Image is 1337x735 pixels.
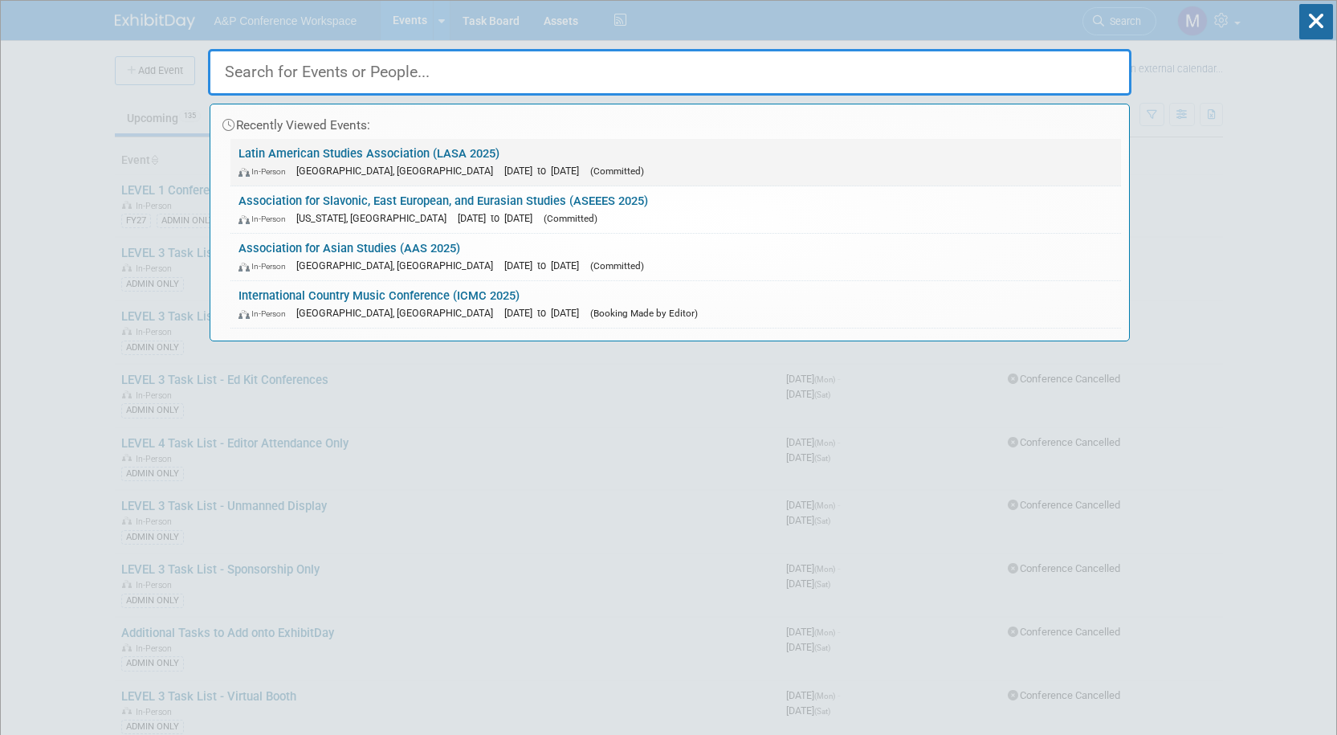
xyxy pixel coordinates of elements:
[230,186,1121,233] a: Association for Slavonic, East European, and Eurasian Studies (ASEEES 2025) In-Person [US_STATE],...
[208,49,1131,96] input: Search for Events or People...
[296,212,454,224] span: [US_STATE], [GEOGRAPHIC_DATA]
[296,307,501,319] span: [GEOGRAPHIC_DATA], [GEOGRAPHIC_DATA]
[458,212,540,224] span: [DATE] to [DATE]
[504,307,587,319] span: [DATE] to [DATE]
[238,214,293,224] span: In-Person
[504,165,587,177] span: [DATE] to [DATE]
[590,260,644,272] span: (Committed)
[238,166,293,177] span: In-Person
[218,104,1121,139] div: Recently Viewed Events:
[230,234,1121,280] a: Association for Asian Studies (AAS 2025) In-Person [GEOGRAPHIC_DATA], [GEOGRAPHIC_DATA] [DATE] to...
[230,281,1121,328] a: International Country Music Conference (ICMC 2025) In-Person [GEOGRAPHIC_DATA], [GEOGRAPHIC_DATA]...
[590,308,698,319] span: (Booking Made by Editor)
[230,139,1121,186] a: Latin American Studies Association (LASA 2025) In-Person [GEOGRAPHIC_DATA], [GEOGRAPHIC_DATA] [DA...
[296,165,501,177] span: [GEOGRAPHIC_DATA], [GEOGRAPHIC_DATA]
[238,308,293,319] span: In-Person
[238,261,293,272] span: In-Person
[296,259,501,272] span: [GEOGRAPHIC_DATA], [GEOGRAPHIC_DATA]
[544,213,597,224] span: (Committed)
[504,259,587,272] span: [DATE] to [DATE]
[590,165,644,177] span: (Committed)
